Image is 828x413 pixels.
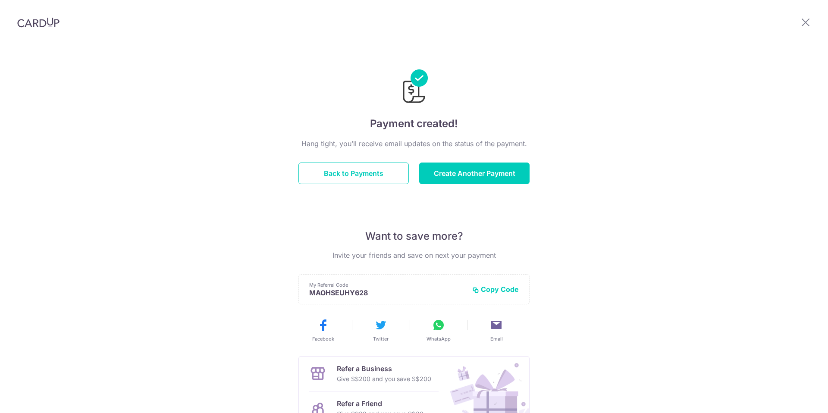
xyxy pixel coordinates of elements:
p: Refer a Friend [337,398,423,409]
img: Payments [400,69,428,106]
button: Email [471,318,522,342]
button: WhatsApp [413,318,464,342]
button: Twitter [355,318,406,342]
p: Hang tight, you’ll receive email updates on the status of the payment. [298,138,530,149]
button: Create Another Payment [419,163,530,184]
span: Email [490,335,503,342]
p: MAOHSEUHY628 [309,288,465,297]
p: Invite your friends and save on next your payment [298,250,530,260]
button: Copy Code [472,285,519,294]
h4: Payment created! [298,116,530,131]
span: Twitter [373,335,389,342]
p: Refer a Business [337,363,431,374]
span: Facebook [312,335,334,342]
button: Facebook [298,318,348,342]
img: CardUp [17,17,60,28]
p: My Referral Code [309,282,465,288]
button: Back to Payments [298,163,409,184]
span: WhatsApp [427,335,451,342]
p: Want to save more? [298,229,530,243]
p: Give S$200 and you save S$200 [337,374,431,384]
